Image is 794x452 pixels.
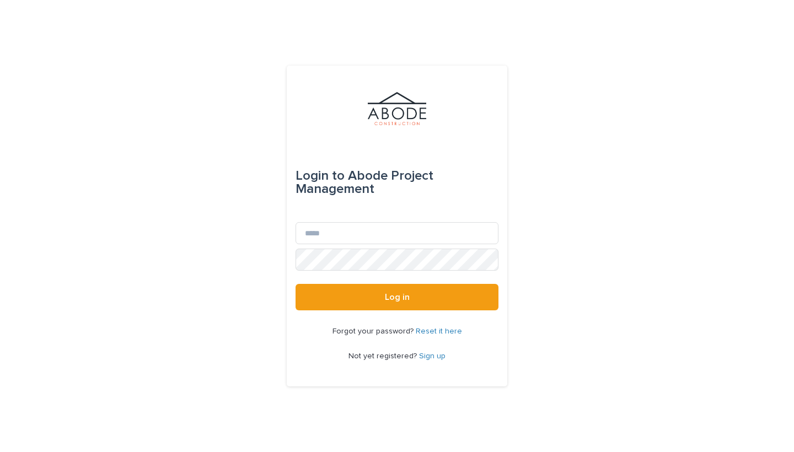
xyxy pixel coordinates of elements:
[332,327,416,335] span: Forgot your password?
[419,352,446,360] a: Sign up
[416,327,462,335] a: Reset it here
[296,160,498,205] div: Abode Project Management
[368,92,426,125] img: OcWyqxGsTmekixYF0m0Q
[348,352,419,360] span: Not yet registered?
[296,284,498,310] button: Log in
[385,293,410,302] span: Log in
[296,169,345,182] span: Login to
